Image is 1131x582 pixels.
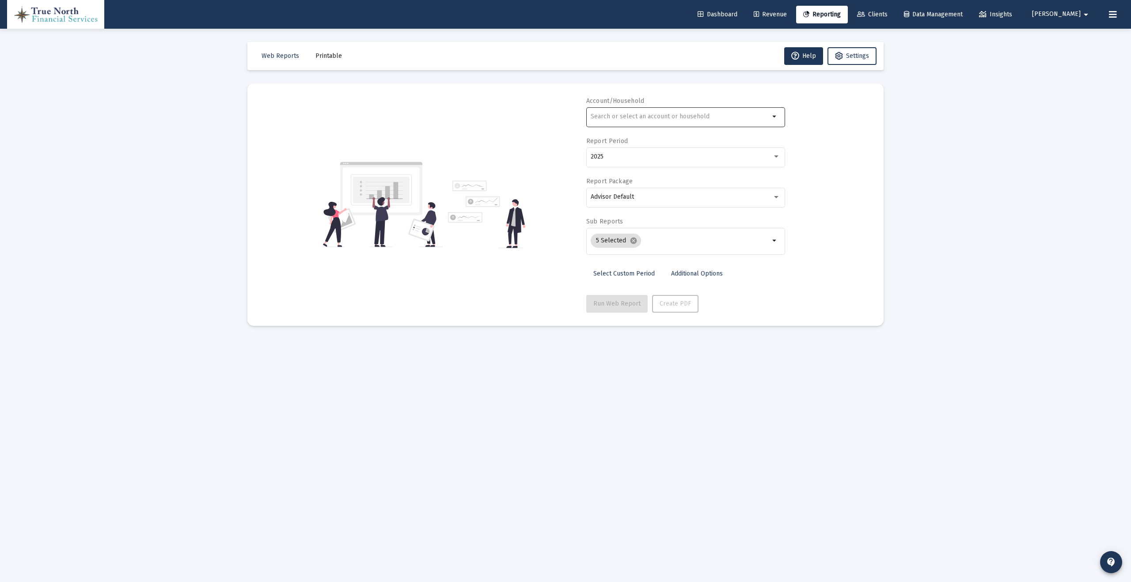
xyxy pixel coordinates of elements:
[1021,5,1102,23] button: [PERSON_NAME]
[754,11,787,18] span: Revenue
[791,52,816,60] span: Help
[1032,11,1081,18] span: [PERSON_NAME]
[315,52,342,60] span: Printable
[591,193,634,200] span: Advisor Default
[770,235,780,246] mat-icon: arrow_drop_down
[850,6,895,23] a: Clients
[591,153,603,160] span: 2025
[796,6,848,23] a: Reporting
[586,218,623,225] label: Sub Reports
[448,181,525,248] img: reporting-alt
[904,11,963,18] span: Data Management
[593,300,641,307] span: Run Web Report
[591,113,770,120] input: Search or select an account or household
[593,270,655,277] span: Select Custom Period
[671,270,723,277] span: Additional Options
[660,300,691,307] span: Create PDF
[691,6,744,23] a: Dashboard
[827,47,877,65] button: Settings
[308,47,349,65] button: Printable
[979,11,1012,18] span: Insights
[586,295,648,313] button: Run Web Report
[897,6,970,23] a: Data Management
[591,232,770,249] mat-chip-list: Selection
[254,47,306,65] button: Web Reports
[784,47,823,65] button: Help
[262,52,299,60] span: Web Reports
[586,178,633,185] label: Report Package
[857,11,888,18] span: Clients
[14,6,98,23] img: Dashboard
[846,52,869,60] span: Settings
[586,97,645,105] label: Account/Household
[1081,6,1091,23] mat-icon: arrow_drop_down
[652,295,698,313] button: Create PDF
[591,234,641,248] mat-chip: 5 Selected
[321,161,443,248] img: reporting
[770,111,780,122] mat-icon: arrow_drop_down
[630,237,638,245] mat-icon: cancel
[803,11,841,18] span: Reporting
[586,137,628,145] label: Report Period
[747,6,794,23] a: Revenue
[1106,557,1116,567] mat-icon: contact_support
[698,11,737,18] span: Dashboard
[972,6,1019,23] a: Insights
